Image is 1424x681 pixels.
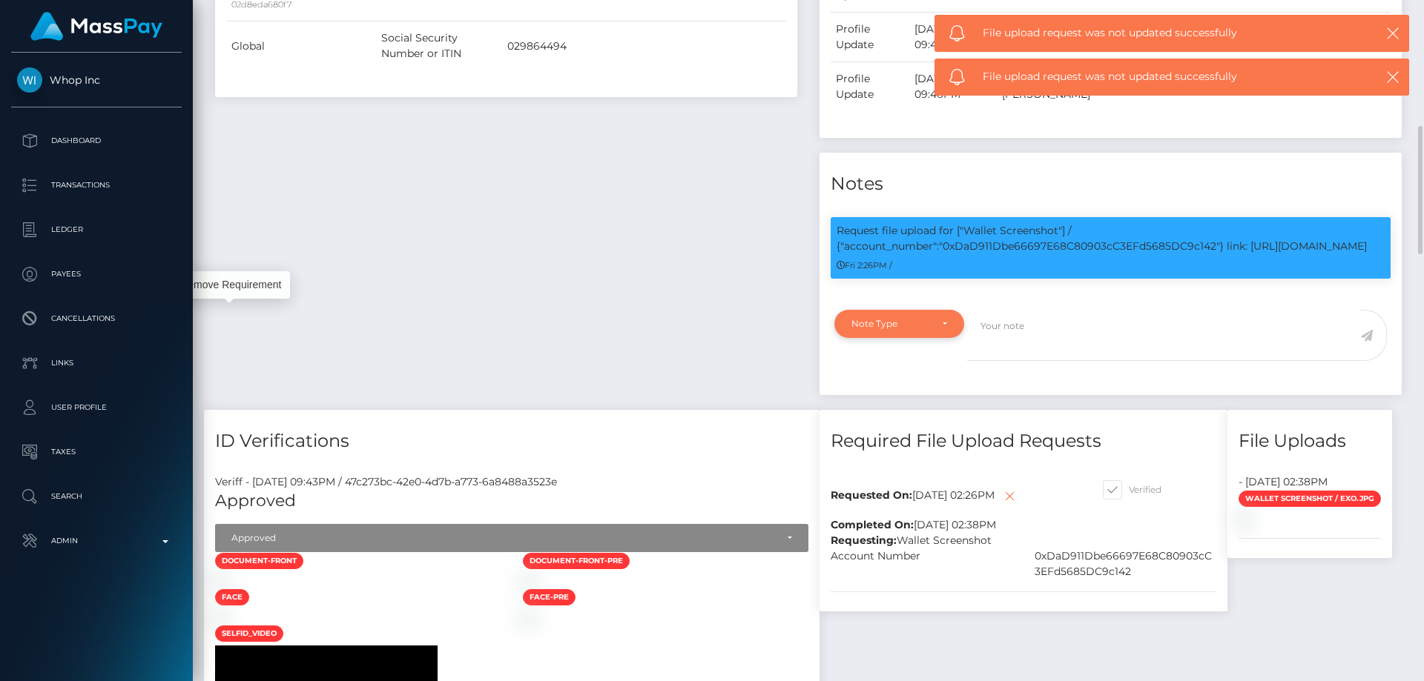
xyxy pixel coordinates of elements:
[17,530,176,552] p: Admin
[11,256,182,293] a: Payees
[831,171,1391,197] h4: Notes
[17,67,42,93] img: Whop Inc
[1103,480,1161,499] label: Verified
[231,532,776,544] div: Approved
[215,524,808,552] button: Approved
[17,396,176,419] p: User Profile
[215,428,808,454] h4: ID Verifications
[983,25,1349,41] span: File upload request was not updated successfully
[909,13,997,62] td: [DATE] 09:46PM
[909,62,997,112] td: [DATE] 09:46PM
[831,13,909,62] td: Profile Update
[837,260,892,270] small: Fri 2:26PM /
[502,21,786,71] td: 029864494
[226,21,376,71] td: Global
[215,553,303,569] span: document-front
[11,478,182,515] a: Search
[215,611,227,623] img: 3b699fa9-b951-4fa7-87fb-d6f5cdd003c1
[523,553,630,569] span: document-front-pre
[215,575,227,587] img: 0d732e9d-7892-4d19-bcec-724d62e798f0
[831,488,912,502] b: Requested On:
[1239,491,1381,507] span: Wallet Screenshot / exo.jpg
[17,130,176,152] p: Dashboard
[17,352,176,374] p: Links
[523,589,576,605] span: face-pre
[1239,513,1250,525] img: 9db9e555-c6a8-4274-b20f-ea17b4034042
[172,271,290,299] div: Remove Requirement
[997,13,1292,62] td: first_name changed from Chase to CHASE
[1023,548,1227,579] div: 0xDaD911Dbe66697E68C80903cC3EFd5685DC9c142
[17,174,176,196] p: Transactions
[11,345,182,382] a: Links
[1227,474,1392,490] div: - [DATE] 02:38PM
[11,122,182,159] a: Dashboard
[831,534,897,547] b: Requesting:
[831,518,914,531] b: Completed On:
[17,441,176,463] p: Taxes
[820,474,1092,533] div: [DATE] 02:26PM [DATE] 02:38PM
[831,428,1216,454] h4: Required File Upload Requests
[523,611,535,623] img: 7e498b25-922b-4dc3-9e2c-f86e9aeabd97
[11,522,182,559] a: Admin
[11,211,182,248] a: Ledger
[820,533,1227,548] div: Wallet Screenshot
[204,474,820,490] div: Veriff - [DATE] 09:43PM / 47c273bc-42e0-4d7b-a773-6a8488a3523e
[851,318,930,330] div: Note Type
[831,62,909,112] td: Profile Update
[837,223,1385,254] p: Request file upload for ["Wallet Screenshot"] / {"account_number":"0xDaD911Dbe66697E68C80903cC3EF...
[11,73,182,87] span: Whop Inc
[983,69,1349,84] span: File upload request was not updated successfully
[523,575,535,587] img: ffb539a2-2e59-4513-aa0b-67875eb297e7
[11,300,182,337] a: Cancellations
[215,625,283,642] span: selfid_video
[215,589,249,605] span: face
[11,433,182,471] a: Taxes
[17,219,176,241] p: Ledger
[376,21,502,71] td: Social Security Number or ITIN
[834,310,964,338] button: Note Type
[11,389,182,426] a: User Profile
[17,263,176,285] p: Payees
[1292,13,1391,62] td: Whop Inc -
[820,548,1023,579] div: Account Number
[30,12,162,41] img: MassPay Logo
[215,490,808,513] h5: Approved
[17,485,176,508] p: Search
[17,308,176,330] p: Cancellations
[1239,428,1381,454] h4: File Uploads
[11,167,182,204] a: Transactions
